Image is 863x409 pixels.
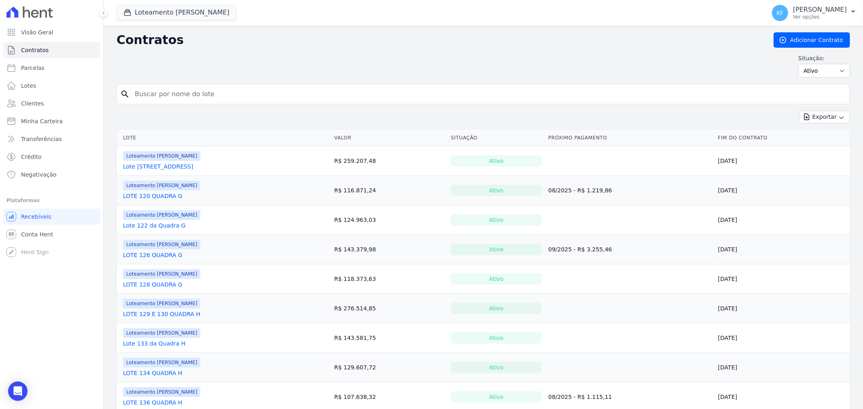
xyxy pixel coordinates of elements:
span: Visão Geral [21,28,53,36]
span: Conta Hent [21,230,53,238]
a: Parcelas [3,60,100,76]
span: Clientes [21,99,44,108]
span: Loteamento [PERSON_NAME] [123,181,200,190]
td: R$ 143.581,75 [331,323,447,353]
a: Lote 122 da Quadra G [123,221,186,230]
span: Loteamento [PERSON_NAME] [123,328,200,338]
div: Ativo [451,332,542,344]
td: R$ 143.379,98 [331,235,447,264]
td: [DATE] [715,294,850,323]
a: LOTE 126 QUADRA G [123,251,182,259]
td: [DATE] [715,323,850,353]
span: KF [776,10,783,16]
i: search [120,89,130,99]
a: LOTE 120 QUADRA G [123,192,182,200]
td: R$ 124.963,03 [331,205,447,235]
a: Negativação [3,167,100,183]
a: Clientes [3,95,100,112]
button: Loteamento [PERSON_NAME] [117,5,236,20]
span: Loteamento [PERSON_NAME] [123,151,200,161]
div: Ativo [451,155,542,167]
a: Crédito [3,149,100,165]
span: Loteamento [PERSON_NAME] [123,358,200,367]
span: Transferências [21,135,62,143]
input: Buscar por nome do lote [130,86,846,102]
span: Loteamento [PERSON_NAME] [123,387,200,397]
a: Lote 133 da Quadra H [123,339,185,348]
span: Recebíveis [21,213,51,221]
span: Crédito [21,153,42,161]
span: Loteamento [PERSON_NAME] [123,240,200,249]
span: Contratos [21,46,49,54]
a: 09/2025 - R$ 3.255,46 [548,246,612,253]
td: [DATE] [715,146,850,176]
td: [DATE] [715,235,850,264]
a: Recebíveis [3,209,100,225]
td: [DATE] [715,264,850,294]
div: Ativo [451,303,542,314]
div: Ativo [451,214,542,226]
div: Ativo [451,244,542,255]
div: Ativo [451,273,542,285]
a: Visão Geral [3,24,100,40]
th: Lote [117,130,331,146]
button: KF [PERSON_NAME] Ver opções [765,2,863,24]
a: Contratos [3,42,100,58]
span: Negativação [21,171,57,179]
span: Loteamento [PERSON_NAME] [123,269,200,279]
a: LOTE 129 E 130 QUADRA H [123,310,200,318]
span: Lotes [21,82,36,90]
a: LOTE 136 QUADRA H [123,398,182,407]
p: Ver opções [793,14,847,20]
div: Ativo [451,185,542,196]
th: Situação [447,130,545,146]
div: Ativo [451,391,542,403]
td: R$ 118.373,63 [331,264,447,294]
a: Conta Hent [3,226,100,242]
a: LOTE 128 QUADRA G [123,280,182,289]
button: Exportar [799,111,850,123]
td: [DATE] [715,205,850,235]
th: Valor [331,130,447,146]
a: Minha Carteira [3,113,100,129]
td: R$ 116.871,24 [331,176,447,205]
a: Adicionar Contrato [774,32,850,48]
span: Loteamento [PERSON_NAME] [123,299,200,308]
td: R$ 276.514,85 [331,294,447,323]
a: Transferências [3,131,100,147]
p: [PERSON_NAME] [793,6,847,14]
td: [DATE] [715,176,850,205]
a: LOTE 134 QUADRA H [123,369,182,377]
div: Open Intercom Messenger [8,382,28,401]
th: Fim do Contrato [715,130,850,146]
td: [DATE] [715,353,850,382]
span: Loteamento [PERSON_NAME] [123,210,200,220]
h2: Contratos [117,33,761,47]
th: Próximo Pagamento [545,130,715,146]
a: 08/2025 - R$ 1.115,11 [548,394,612,400]
td: R$ 259.207,48 [331,146,447,176]
label: Situação: [798,54,850,62]
div: Ativo [451,362,542,373]
div: Plataformas [6,196,97,205]
span: Parcelas [21,64,45,72]
td: R$ 129.607,72 [331,353,447,382]
a: Lotes [3,78,100,94]
a: 08/2025 - R$ 1.219,86 [548,187,612,194]
a: Lote [STREET_ADDRESS] [123,162,193,171]
span: Minha Carteira [21,117,63,125]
